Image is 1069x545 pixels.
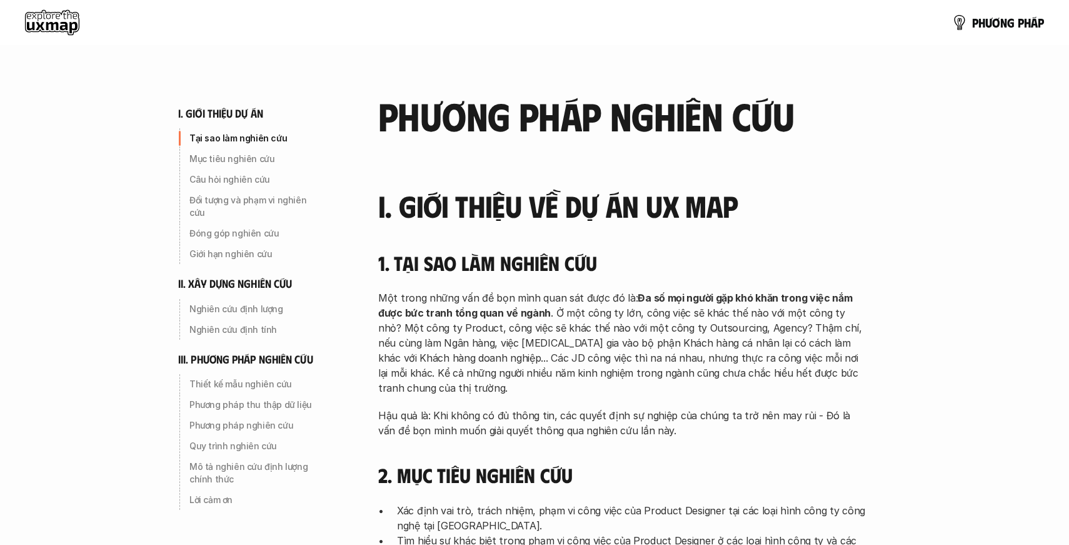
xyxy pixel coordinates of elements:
p: Đóng góp nghiên cứu [189,227,323,240]
h4: 2. Mục tiêu nghiên cứu [378,463,866,487]
span: ơ [992,16,1000,29]
p: Một trong những vấn đề bọn mình quan sát được đó là: . Ở một công ty lớn, công việc sẽ khác thế n... [378,290,866,395]
a: Mô tả nghiên cứu định lượng chính thức [178,457,328,489]
a: Quy trình nghiên cứu [178,436,328,456]
a: Lời cảm ơn [178,490,328,510]
span: p [1018,16,1024,29]
a: Thiết kế mẫu nghiên cứu [178,374,328,394]
a: Phương pháp nghiên cứu [178,415,328,435]
span: n [1000,16,1007,29]
a: Nghiên cứu định lượng [178,299,328,319]
p: Tại sao làm nghiên cứu [189,132,323,145]
p: Mô tả nghiên cứu định lượng chính thức [189,461,323,486]
p: Giới hạn nghiên cứu [189,248,323,260]
p: Đối tượng và phạm vi nghiên cứu [189,194,323,219]
p: Lời cảm ơn [189,494,323,506]
span: h [1024,16,1031,29]
p: Xác định vai trò, trách nhiệm, phạm vi công việc của Product Designer tại các loại hình công ty c... [397,503,866,533]
span: p [972,16,978,29]
a: Câu hỏi nghiên cứu [178,170,328,190]
p: Quy trình nghiên cứu [189,440,323,452]
h3: I. Giới thiệu về dự án UX Map [378,190,866,223]
h6: ii. xây dựng nghiên cứu [178,277,292,291]
p: Câu hỏi nghiên cứu [189,173,323,186]
p: Mục tiêu nghiên cứu [189,153,323,165]
a: Nghiên cứu định tính [178,320,328,340]
a: Đóng góp nghiên cứu [178,223,328,243]
a: Đối tượng và phạm vi nghiên cứu [178,190,328,223]
h4: 1. Tại sao làm nghiên cứu [378,251,866,275]
p: Phương pháp nghiên cứu [189,419,323,432]
p: Nghiên cứu định tính [189,323,323,336]
h2: phương pháp nghiên cứu [378,94,866,136]
p: Thiết kế mẫu nghiên cứu [189,378,323,390]
span: p [1038,16,1044,29]
p: Hậu quả là: Khi không có đủ thông tin, các quyết định sự nghiệp của chúng ta trở nên may rủi - Đó... [378,408,866,438]
h6: iii. phương pháp nghiên cứu [178,352,313,367]
a: Tại sao làm nghiên cứu [178,128,328,148]
a: Phương pháp thu thập dữ liệu [178,395,328,415]
span: h [978,16,985,29]
a: Mục tiêu nghiên cứu [178,149,328,169]
a: phươngpháp [952,10,1044,35]
span: g [1007,16,1015,29]
span: ư [985,16,992,29]
p: Nghiên cứu định lượng [189,303,323,315]
p: Phương pháp thu thập dữ liệu [189,399,323,411]
span: á [1031,16,1038,29]
a: Giới hạn nghiên cứu [178,244,328,264]
h6: i. giới thiệu dự án [178,106,263,121]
